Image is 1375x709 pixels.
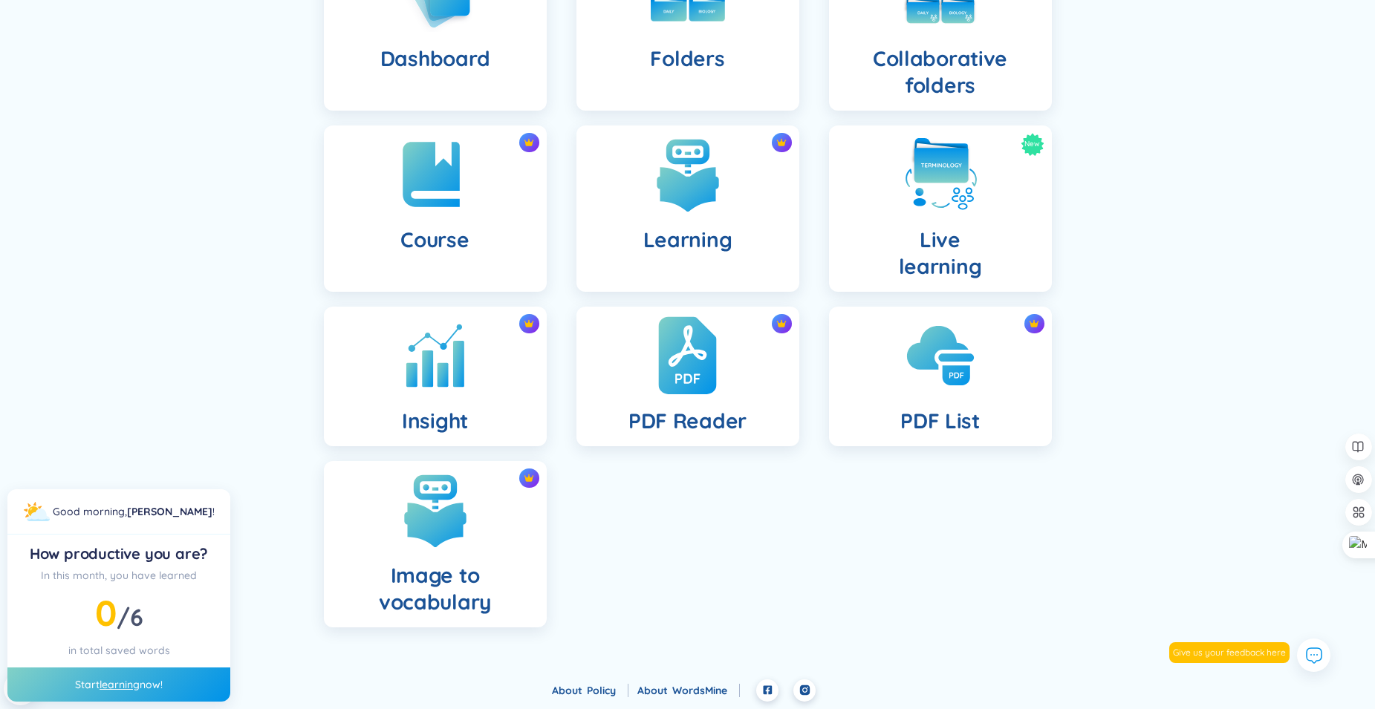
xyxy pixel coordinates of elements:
[650,45,724,72] h4: Folders
[7,667,230,702] div: Start now!
[19,543,218,564] div: How productive you are?
[309,307,562,446] a: crown iconInsight
[814,125,1067,292] a: NewLivelearning
[95,590,117,635] span: 0
[524,473,534,483] img: crown icon
[562,307,814,446] a: crown iconPDF Reader
[380,45,490,72] h4: Dashboard
[776,137,787,148] img: crown icon
[336,562,535,615] h4: Image to vocabulary
[814,307,1067,446] a: crown iconPDF List
[1024,133,1040,156] span: New
[309,461,562,627] a: crown iconImage to vocabulary
[309,125,562,292] a: crown iconCourse
[672,684,740,697] a: WordsMine
[400,226,469,253] h4: Course
[127,505,212,518] a: [PERSON_NAME]
[899,226,982,280] h4: Live learning
[402,408,468,434] h4: Insight
[841,45,1040,99] h4: Collaborative folders
[100,678,140,691] a: learning
[117,602,143,632] span: /
[587,684,628,697] a: Policy
[19,642,218,659] div: in total saved words
[628,408,747,434] h4: PDF Reader
[524,318,534,329] img: crown icon
[552,682,628,699] div: About
[776,318,787,329] img: crown icon
[19,567,218,584] div: In this month, you have learned
[562,125,814,292] a: crown iconLearning
[53,505,127,518] span: Good morning ,
[900,408,980,434] h4: PDF List
[53,503,215,520] div: !
[643,226,732,253] h4: Learning
[524,137,534,148] img: crown icon
[1029,318,1039,329] img: crown icon
[130,602,143,632] span: 6
[637,682,740,699] div: About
